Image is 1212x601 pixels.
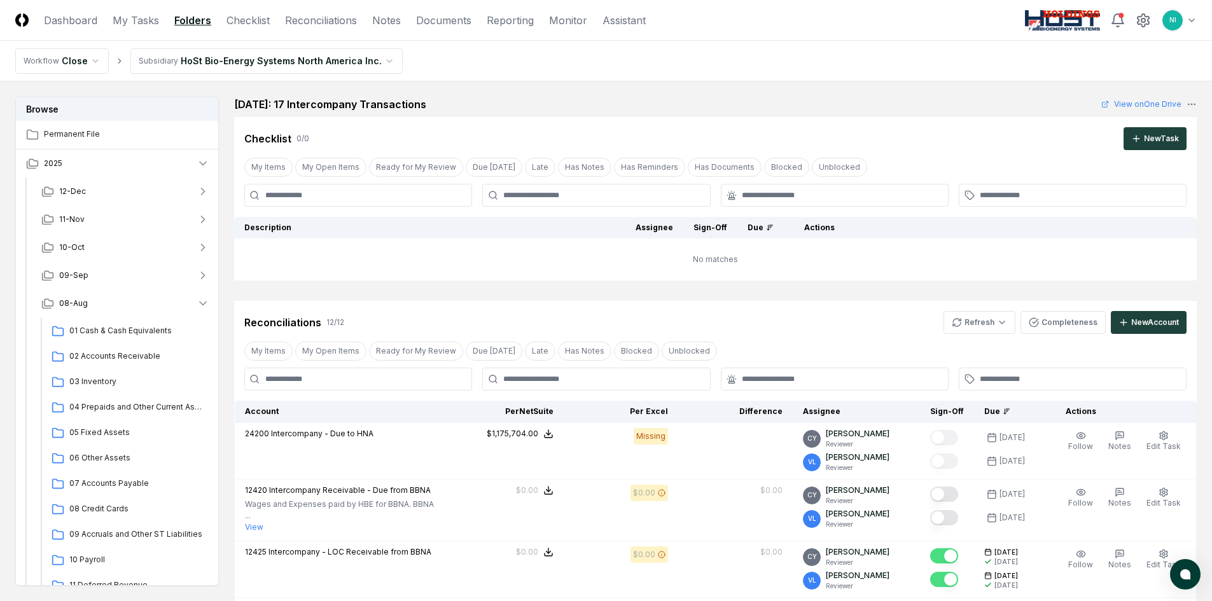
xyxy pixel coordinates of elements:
div: [DATE] [994,557,1018,567]
button: My Items [244,342,293,361]
button: Mark complete [930,453,958,469]
button: Follow [1066,546,1096,573]
img: Host NA Holdings logo [1025,10,1101,31]
div: $0.00 [633,549,655,560]
button: NewAccount [1111,311,1187,334]
button: My Open Items [295,158,366,177]
button: Follow [1066,485,1096,511]
p: [PERSON_NAME] [826,570,889,581]
button: Mark complete [930,572,958,587]
span: VL [808,514,816,523]
div: Due [748,222,774,233]
a: Reporting [487,13,534,28]
button: Mark complete [930,430,958,445]
p: Wages and Expenses paid by HBE for BBNA. BBNA ... [245,499,439,522]
p: Reviewer [826,581,889,591]
h3: Browse [16,97,218,121]
button: Notes [1106,546,1134,573]
span: 2025 [44,158,62,169]
th: Description [234,217,625,238]
div: $1,175,704.00 [487,428,538,439]
span: CY [807,552,817,562]
p: [PERSON_NAME] [826,508,889,520]
p: Reviewer [826,558,889,567]
th: Assignee [793,401,920,423]
div: [DATE] [1000,432,1025,443]
button: Refresh [944,311,1015,334]
button: $0.00 [516,485,554,496]
a: 04 Prepaids and Other Current Assets [46,396,209,419]
button: My Open Items [295,342,366,361]
span: Notes [1108,441,1131,451]
span: Intercompany - Due to HNA [271,429,373,438]
span: NI [1169,15,1176,25]
span: 03 Inventory [69,376,204,387]
div: [DATE] [1000,488,1025,500]
a: 07 Accounts Payable [46,473,209,495]
span: 04 Prepaids and Other Current Assets [69,401,204,413]
span: 06 Other Assets [69,452,204,464]
a: Assistant [603,13,646,28]
div: $0.00 [760,485,783,496]
button: Blocked [614,342,659,361]
button: Has Documents [688,158,762,177]
span: VL [808,457,816,467]
span: 11-Nov [59,214,85,225]
span: 12420 [245,485,267,495]
a: Notes [372,13,401,28]
span: 08 Credit Cards [69,503,204,515]
span: 09 Accruals and Other ST Liabilities [69,528,204,540]
div: Due [984,406,1035,417]
button: NewTask [1124,127,1187,150]
button: Unblocked [662,342,717,361]
td: No matches [234,238,1197,280]
p: [PERSON_NAME] [826,546,889,558]
th: Assignee [625,217,683,238]
button: Has Notes [558,158,611,177]
span: 05 Fixed Assets [69,427,204,438]
a: Monitor [549,13,587,28]
a: 03 Inventory [46,371,209,394]
p: Reviewer [826,520,889,529]
div: $0.00 [633,487,655,499]
a: 05 Fixed Assets [46,422,209,445]
span: 10 Payroll [69,554,204,565]
span: 01 Cash & Cash Equivalents [69,325,204,336]
div: [DATE] [1000,512,1025,523]
span: Follow [1068,441,1093,451]
a: Checklist [226,13,270,28]
button: 09-Sep [31,261,219,289]
button: Late [525,158,555,177]
a: 01 Cash & Cash Equivalents [46,320,209,343]
span: Intercompany - LOC Receivable from BBNA [268,547,431,556]
span: CY [807,434,817,443]
div: Actions [1055,406,1187,417]
div: New Account [1131,317,1179,328]
button: Unblocked [812,158,867,177]
div: 12 / 12 [326,317,344,328]
a: Dashboard [44,13,97,28]
nav: breadcrumb [15,48,403,74]
a: Documents [416,13,471,28]
span: Permanent File [44,128,209,140]
button: 2025 [16,149,219,177]
th: Sign-Off [683,217,737,238]
span: CY [807,490,817,500]
button: Mark complete [930,548,958,563]
span: 12-Dec [59,186,86,197]
button: $1,175,704.00 [487,428,554,439]
button: Follow [1066,428,1096,455]
p: Reviewer [826,496,889,506]
a: 06 Other Assets [46,447,209,470]
button: Ready for My Review [369,342,463,361]
button: Due Today [466,342,522,361]
button: Edit Task [1144,546,1183,573]
button: Mark complete [930,487,958,502]
span: Follow [1068,498,1093,508]
button: 08-Aug [31,289,219,317]
th: Difference [678,401,793,423]
div: Actions [794,222,1187,233]
div: [DATE] [1000,455,1025,467]
div: [DATE] [994,581,1018,590]
button: Notes [1106,428,1134,455]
